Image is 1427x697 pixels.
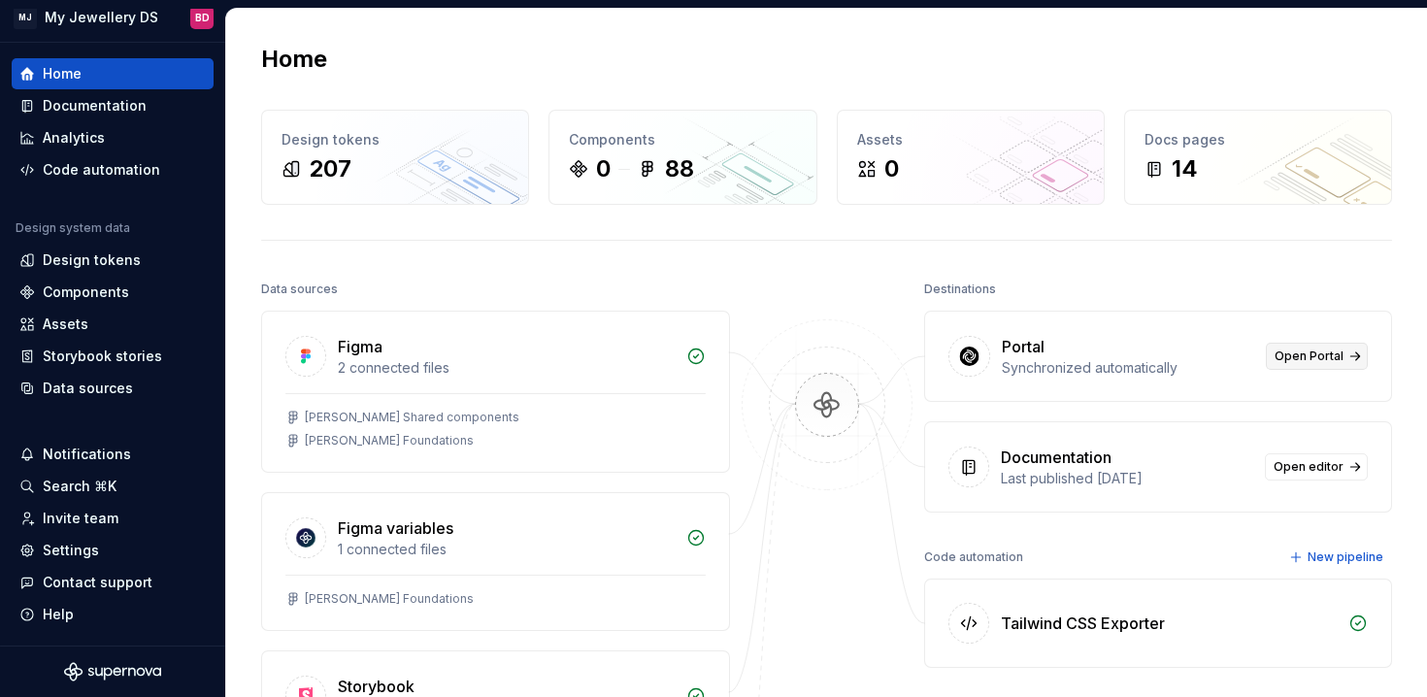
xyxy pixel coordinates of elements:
a: Open editor [1265,453,1368,481]
div: 1 connected files [338,540,675,559]
div: Figma [338,335,382,358]
a: Open Portal [1266,343,1368,370]
a: Documentation [12,90,214,121]
a: Figma2 connected files[PERSON_NAME] Shared components[PERSON_NAME] Foundations [261,311,730,473]
div: Documentation [43,96,147,116]
div: Storybook stories [43,347,162,366]
div: Design tokens [282,130,509,149]
div: 14 [1172,153,1198,184]
div: [PERSON_NAME] Shared components [305,410,519,425]
div: Destinations [924,276,996,303]
div: BD [195,10,210,25]
div: Portal [1002,335,1045,358]
div: [PERSON_NAME] Foundations [305,433,474,448]
div: 2 connected files [338,358,675,378]
div: Invite team [43,509,118,528]
div: Documentation [1001,446,1112,469]
a: Analytics [12,122,214,153]
a: Design tokens [12,245,214,276]
a: Components [12,277,214,308]
div: Data sources [261,276,338,303]
a: Components088 [548,110,816,205]
div: Code automation [924,544,1023,571]
div: Help [43,605,74,624]
div: 0 [596,153,611,184]
button: Help [12,599,214,630]
span: New pipeline [1308,549,1383,565]
div: Components [43,282,129,302]
div: Design system data [16,220,130,236]
button: Notifications [12,439,214,470]
div: Contact support [43,573,152,592]
div: Search ⌘K [43,477,116,496]
div: Assets [43,315,88,334]
div: [PERSON_NAME] Foundations [305,591,474,607]
a: Assets0 [837,110,1105,205]
a: Assets [12,309,214,340]
div: Home [43,64,82,83]
div: Design tokens [43,250,141,270]
div: 88 [665,153,694,184]
a: Data sources [12,373,214,404]
a: Figma variables1 connected files[PERSON_NAME] Foundations [261,492,730,631]
div: Docs pages [1145,130,1372,149]
a: Home [12,58,214,89]
div: Last published [DATE] [1001,469,1254,488]
button: Contact support [12,567,214,598]
a: Settings [12,535,214,566]
button: Search ⌘K [12,471,214,502]
div: Analytics [43,128,105,148]
div: MJ [14,6,37,29]
a: Code automation [12,154,214,185]
div: Tailwind CSS Exporter [1001,612,1165,635]
div: Assets [857,130,1084,149]
button: New pipeline [1283,544,1392,571]
div: Notifications [43,445,131,464]
div: Components [569,130,796,149]
div: 207 [309,153,351,184]
svg: Supernova Logo [64,662,161,681]
div: 0 [884,153,899,184]
a: Storybook stories [12,341,214,372]
span: Open Portal [1275,348,1344,364]
span: Open editor [1274,459,1344,475]
a: Design tokens207 [261,110,529,205]
a: Invite team [12,503,214,534]
h2: Home [261,44,327,75]
a: Docs pages14 [1124,110,1392,205]
div: Code automation [43,160,160,180]
div: Synchronized automatically [1002,358,1255,378]
div: Settings [43,541,99,560]
div: Data sources [43,379,133,398]
div: My Jewellery DS [45,8,158,27]
div: Figma variables [338,516,453,540]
